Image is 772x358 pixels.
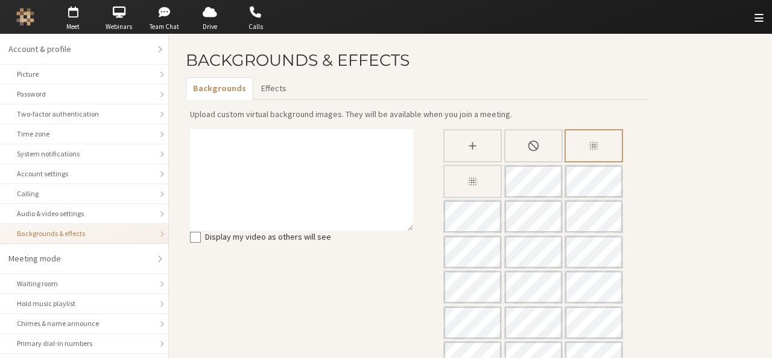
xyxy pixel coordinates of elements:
[565,129,623,162] div: Slightly blur background
[443,235,502,269] div: Frankfurt At Night
[445,130,501,161] div: Upload Background
[17,318,151,329] div: Chimes & name announce
[565,200,623,233] div: East Africa Flowers
[443,165,502,198] div: Blur background
[443,270,502,304] div: Kinkakuji
[253,77,293,100] button: Effects
[504,306,563,339] div: Moss
[205,231,414,243] label: Display my video as others will see
[504,165,563,198] div: Aggregate Wall
[235,22,277,32] span: Calls
[8,43,151,56] div: Account & profile
[565,270,623,304] div: Lisbon
[17,338,151,349] div: Primary dial-in numbers
[17,208,151,219] div: Audio & video settings
[144,22,186,32] span: Team Chat
[17,278,151,289] div: Waiting room
[443,200,502,233] div: Collingwood Winter
[17,188,151,199] div: Calling
[186,51,649,69] h2: Backgrounds & Effects
[189,22,231,32] span: Drive
[17,149,151,159] div: System notifications
[504,270,563,304] div: Lake
[186,77,253,100] button: Backgrounds
[17,228,151,239] div: Backgrounds & effects
[565,165,623,198] div: Atlanta Atrium
[504,200,563,233] div: Comfortable Lobby
[504,129,563,162] div: None
[504,235,563,269] div: Hollywood Hotel
[190,108,645,121] p: Upload custom virtual background images. They will be available when you join a meeting.
[16,8,34,26] img: Iotum
[52,22,94,32] span: Meet
[17,298,151,309] div: Hold music playlist
[17,89,151,100] div: Password
[98,22,140,32] span: Webinars
[565,306,623,339] div: Office Windows
[443,306,502,339] div: Mark Hollis House
[17,109,151,120] div: Two-factor authentication
[17,168,151,179] div: Account settings
[17,69,151,80] div: Picture
[8,252,151,265] div: Meeting mode
[565,235,623,269] div: Kilimanjaro
[17,129,151,139] div: Time zone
